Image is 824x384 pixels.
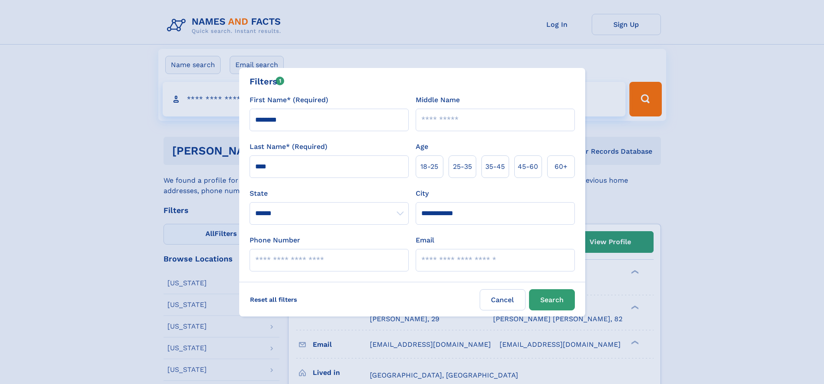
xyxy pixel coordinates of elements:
label: Phone Number [250,235,300,245]
span: 60+ [555,161,568,172]
label: Last Name* (Required) [250,142,327,152]
label: State [250,188,409,199]
span: 25‑35 [453,161,472,172]
label: City [416,188,429,199]
span: 45‑60 [518,161,538,172]
span: 35‑45 [485,161,505,172]
label: Age [416,142,428,152]
span: 18‑25 [420,161,438,172]
label: Email [416,235,434,245]
label: Cancel [480,289,526,310]
div: Filters [250,75,285,88]
label: Middle Name [416,95,460,105]
label: First Name* (Required) [250,95,328,105]
label: Reset all filters [244,289,303,310]
button: Search [529,289,575,310]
